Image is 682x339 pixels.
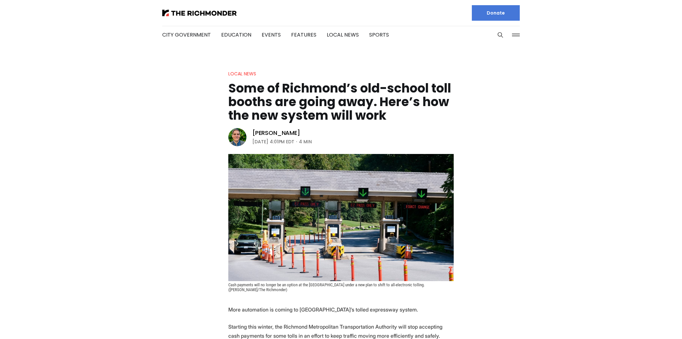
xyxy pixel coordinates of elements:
[472,5,520,21] a: Donate
[262,31,281,38] a: Events
[228,154,454,281] img: Some of Richmond’s old-school toll booths are going away. Here’s how the new system will work
[228,128,246,146] img: Graham Moomaw
[369,31,389,38] a: Sports
[221,31,251,38] a: Education
[228,305,454,314] p: More automation is coming to [GEOGRAPHIC_DATA]’s tolled expressway system.
[627,307,682,339] iframe: portal-trigger
[162,10,237,16] img: The Richmonder
[252,129,300,137] a: [PERSON_NAME]
[327,31,359,38] a: Local News
[228,82,454,122] h1: Some of Richmond’s old-school toll booths are going away. Here’s how the new system will work
[228,282,426,292] span: Cash payments will no longer be an option at the [GEOGRAPHIC_DATA] under a new plan to shift to a...
[228,71,256,77] a: Local News
[495,30,505,40] button: Search this site
[299,138,312,146] span: 4 min
[291,31,316,38] a: Features
[162,31,211,38] a: City Government
[252,138,294,146] time: [DATE] 4:01PM EDT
